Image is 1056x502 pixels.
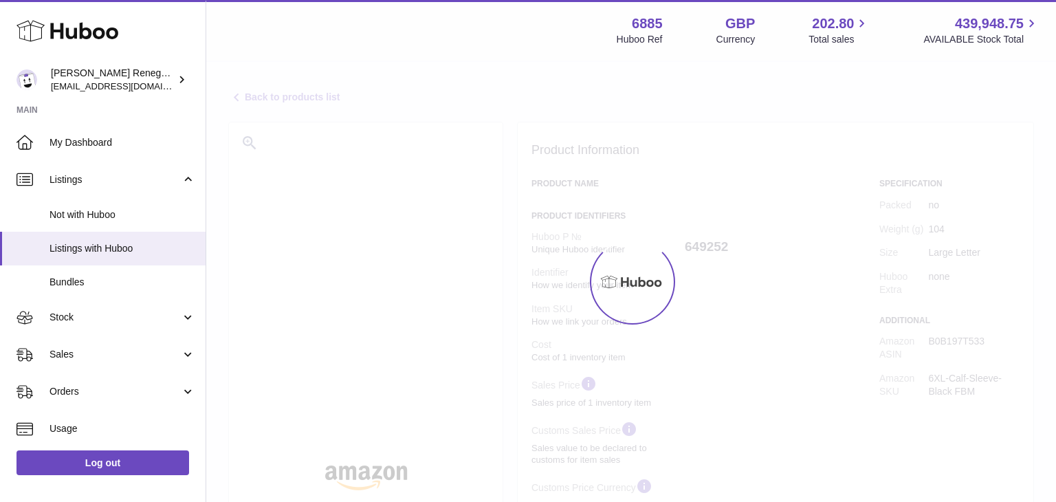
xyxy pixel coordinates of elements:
[808,14,870,46] a: 202.80 Total sales
[51,67,175,93] div: [PERSON_NAME] Renegade Productions -UK account
[49,208,195,221] span: Not with Huboo
[49,422,195,435] span: Usage
[49,276,195,289] span: Bundles
[49,311,181,324] span: Stock
[923,14,1039,46] a: 439,948.75 AVAILABLE Stock Total
[49,173,181,186] span: Listings
[812,14,854,33] span: 202.80
[49,348,181,361] span: Sales
[808,33,870,46] span: Total sales
[617,33,663,46] div: Huboo Ref
[923,33,1039,46] span: AVAILABLE Stock Total
[955,14,1024,33] span: 439,948.75
[632,14,663,33] strong: 6885
[49,242,195,255] span: Listings with Huboo
[16,450,189,475] a: Log out
[16,69,37,90] img: internalAdmin-6885@internal.huboo.com
[725,14,755,33] strong: GBP
[49,385,181,398] span: Orders
[49,136,195,149] span: My Dashboard
[51,80,202,91] span: [EMAIL_ADDRESS][DOMAIN_NAME]
[716,33,756,46] div: Currency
